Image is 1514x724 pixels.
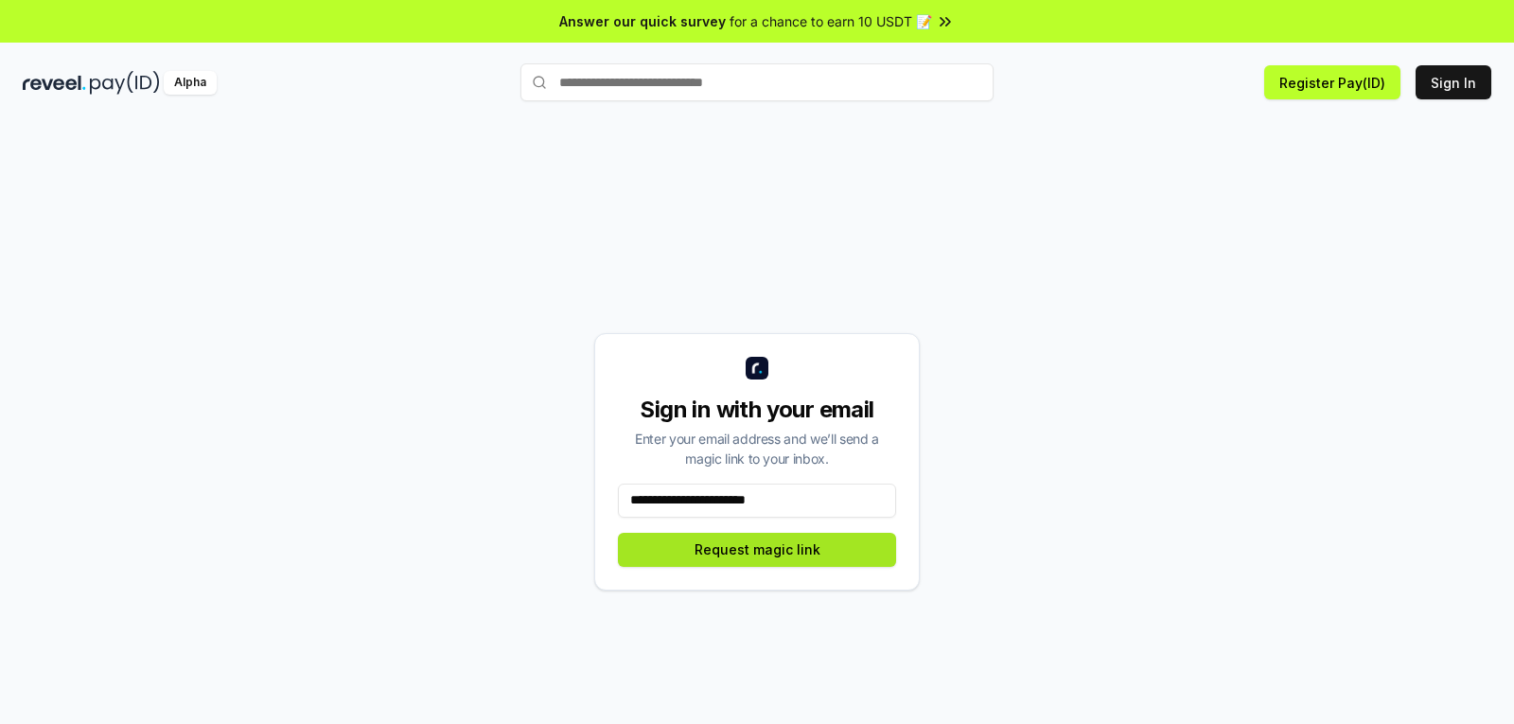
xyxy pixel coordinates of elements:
div: Sign in with your email [618,395,896,425]
div: Alpha [164,71,217,95]
button: Register Pay(ID) [1264,65,1400,99]
img: reveel_dark [23,71,86,95]
span: for a chance to earn 10 USDT 📝 [730,11,932,31]
span: Answer our quick survey [559,11,726,31]
img: logo_small [746,357,768,380]
div: Enter your email address and we’ll send a magic link to your inbox. [618,429,896,468]
button: Request magic link [618,533,896,567]
button: Sign In [1416,65,1491,99]
img: pay_id [90,71,160,95]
